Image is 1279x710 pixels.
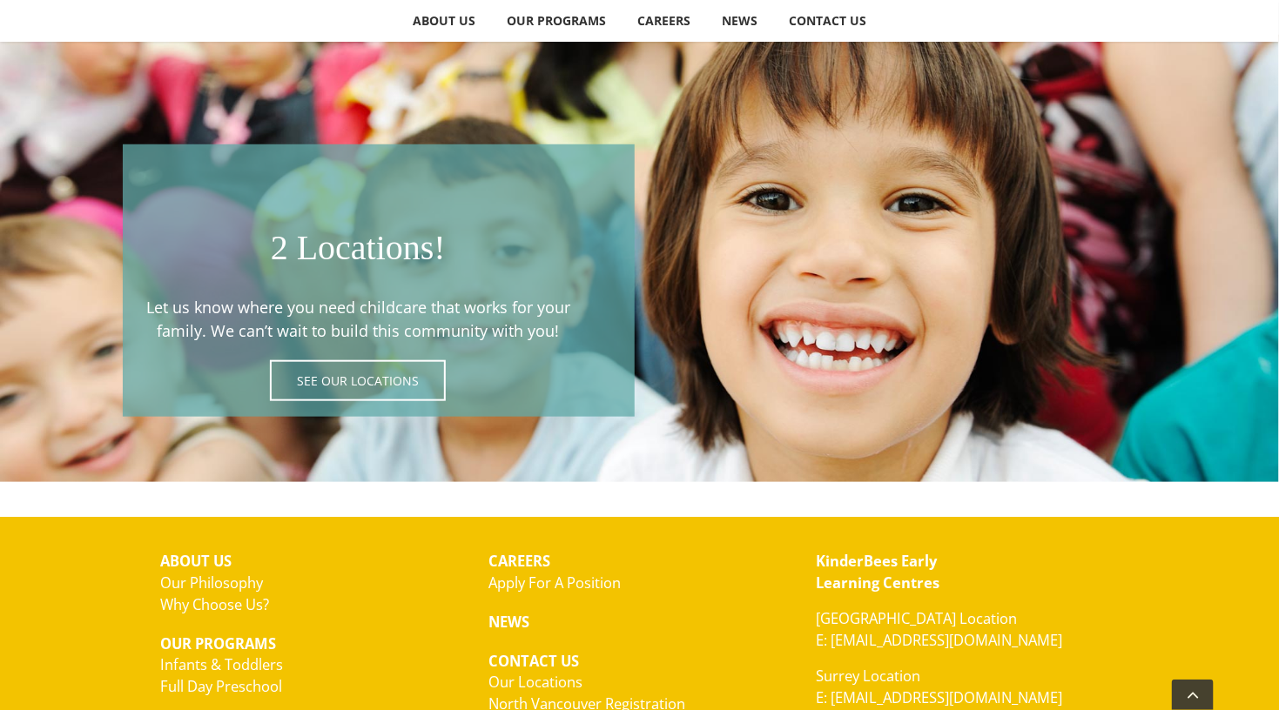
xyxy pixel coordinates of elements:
strong: CAREERS [488,551,550,571]
a: NEWS [707,3,773,38]
span: CAREERS [637,15,690,27]
span: NEWS [722,15,757,27]
a: Apply For A Position [488,573,621,593]
a: CONTACT US [774,3,882,38]
p: Surrey Location [817,666,1119,709]
strong: KinderBees Early Learning Centres [817,551,940,593]
strong: ABOUT US [161,551,232,571]
a: Our Locations [488,672,582,692]
a: ABOUT US [398,3,491,38]
strong: OUR PROGRAMS [161,633,277,653]
p: [GEOGRAPHIC_DATA] Location [817,608,1119,652]
a: CAREERS [623,3,706,38]
a: KinderBees EarlyLearning Centres [817,551,940,593]
span: ABOUT US [413,15,475,27]
a: E: [EMAIL_ADDRESS][DOMAIN_NAME] [817,630,1063,650]
a: OUR PROGRAMS [492,3,622,38]
span: CONTACT US [789,15,866,27]
a: Infants & Toddlers [161,654,284,674]
a: Why Choose Us? [161,594,270,614]
a: Full Day Preschool [161,676,283,696]
a: Our Philosophy [161,573,264,593]
a: E: [EMAIL_ADDRESS][DOMAIN_NAME] [817,687,1063,707]
strong: NEWS [488,612,529,632]
strong: CONTACT US [488,651,579,671]
span: OUR PROGRAMS [507,15,606,27]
